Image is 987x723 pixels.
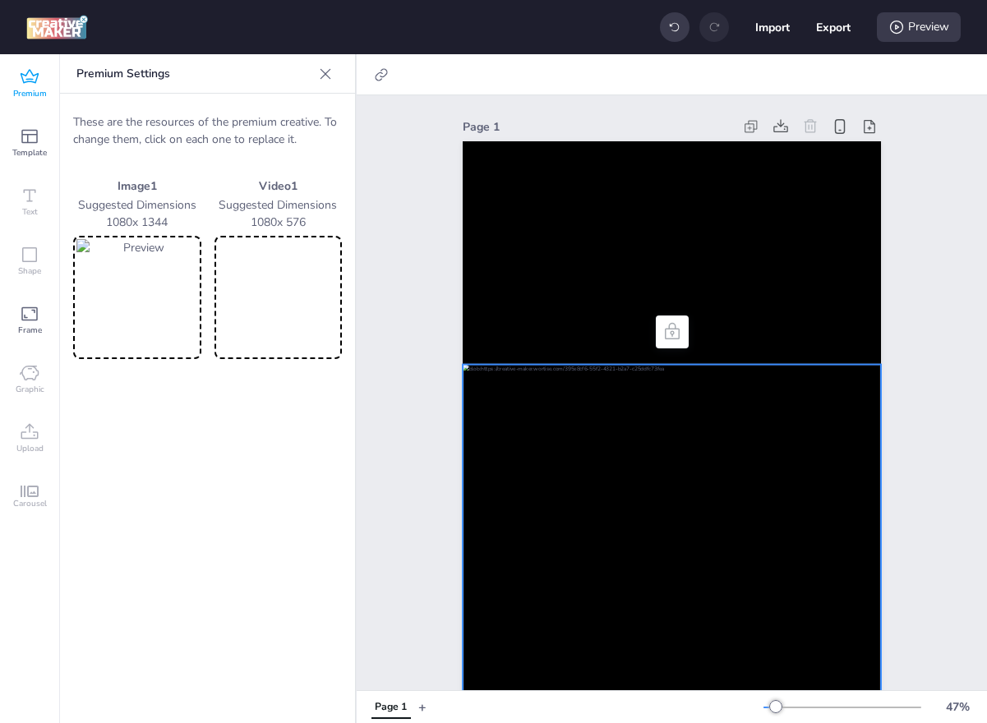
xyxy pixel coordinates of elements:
[26,15,88,39] img: logo Creative Maker
[18,324,42,337] span: Frame
[13,87,47,100] span: Premium
[76,239,198,356] img: Preview
[13,497,47,510] span: Carousel
[73,177,201,195] p: Image 1
[816,10,851,44] button: Export
[214,196,343,214] p: Suggested Dimensions
[16,383,44,396] span: Graphic
[12,146,47,159] span: Template
[418,693,427,721] button: +
[18,265,41,278] span: Shape
[214,214,343,231] p: 1080 x 576
[363,693,418,721] div: Tabs
[16,442,44,455] span: Upload
[463,118,733,136] div: Page 1
[755,10,790,44] button: Import
[76,54,312,94] p: Premium Settings
[938,698,977,716] div: 47 %
[73,196,201,214] p: Suggested Dimensions
[214,177,343,195] p: Video 1
[877,12,961,42] div: Preview
[73,214,201,231] p: 1080 x 1344
[22,205,38,219] span: Text
[375,700,407,715] div: Page 1
[73,113,342,148] p: These are the resources of the premium creative. To change them, click on each one to replace it.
